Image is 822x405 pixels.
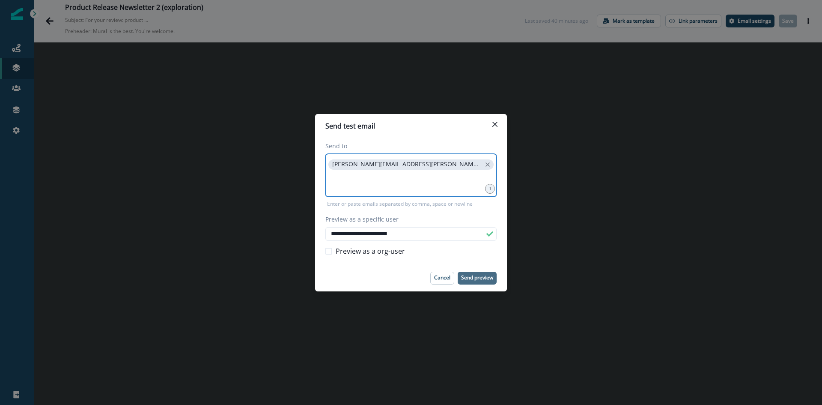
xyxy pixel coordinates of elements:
[485,184,495,194] div: 1
[488,117,502,131] button: Close
[325,200,474,208] p: Enter or paste emails separated by comma, space or newline
[484,160,491,169] button: close
[461,275,493,281] p: Send preview
[325,141,491,150] label: Send to
[332,161,481,168] p: [PERSON_NAME][EMAIL_ADDRESS][PERSON_NAME][DOMAIN_NAME]
[430,272,454,285] button: Cancel
[325,121,375,131] p: Send test email
[458,272,497,285] button: Send preview
[325,215,491,224] label: Preview as a specific user
[336,246,405,256] span: Preview as a org-user
[434,275,450,281] p: Cancel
